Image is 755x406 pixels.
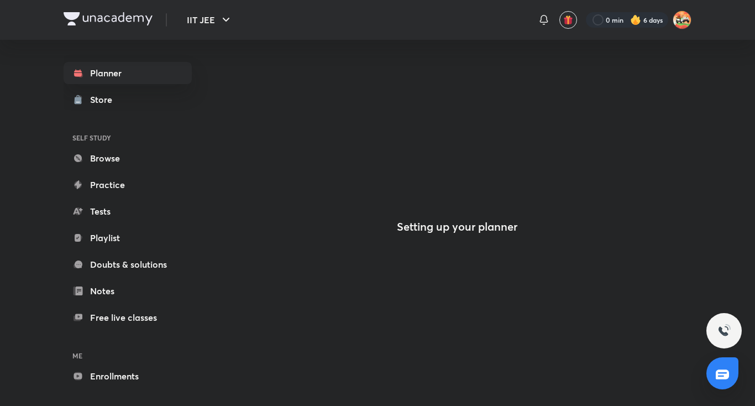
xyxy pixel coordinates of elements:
img: Company Logo [64,12,153,25]
a: Tests [64,200,192,222]
a: Browse [64,147,192,169]
a: Notes [64,280,192,302]
img: Aniket Kumar Barnwal [673,11,691,29]
a: Practice [64,174,192,196]
h4: Setting up your planner [397,220,517,233]
img: ttu [717,324,731,337]
img: avatar [563,15,573,25]
a: Playlist [64,227,192,249]
img: streak [630,14,641,25]
button: avatar [559,11,577,29]
div: Store [90,93,119,106]
a: Company Logo [64,12,153,28]
a: Enrollments [64,365,192,387]
button: IIT JEE [180,9,239,31]
a: Free live classes [64,306,192,329]
a: Store [64,89,192,111]
h6: SELF STUDY [64,128,192,147]
a: Doubts & solutions [64,253,192,275]
h6: ME [64,346,192,365]
a: Planner [64,62,192,84]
